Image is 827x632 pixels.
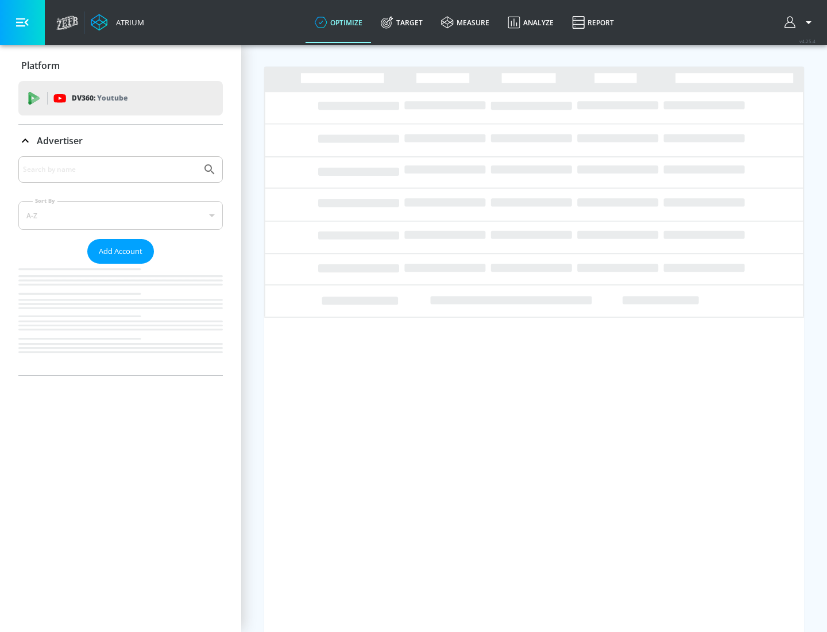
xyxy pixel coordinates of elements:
a: Report [563,2,623,43]
span: v 4.25.4 [799,38,816,44]
a: Analyze [498,2,563,43]
div: DV360: Youtube [18,81,223,115]
p: Advertiser [37,134,83,147]
nav: list of Advertiser [18,264,223,375]
p: DV360: [72,92,127,105]
a: Atrium [91,14,144,31]
a: Target [372,2,432,43]
span: Add Account [99,245,142,258]
label: Sort By [33,197,57,205]
div: Advertiser [18,156,223,375]
div: A-Z [18,201,223,230]
a: optimize [306,2,372,43]
button: Add Account [87,239,154,264]
p: Platform [21,59,60,72]
p: Youtube [97,92,127,104]
a: measure [432,2,498,43]
input: Search by name [23,162,197,177]
div: Advertiser [18,125,223,157]
div: Platform [18,49,223,82]
div: Atrium [111,17,144,28]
